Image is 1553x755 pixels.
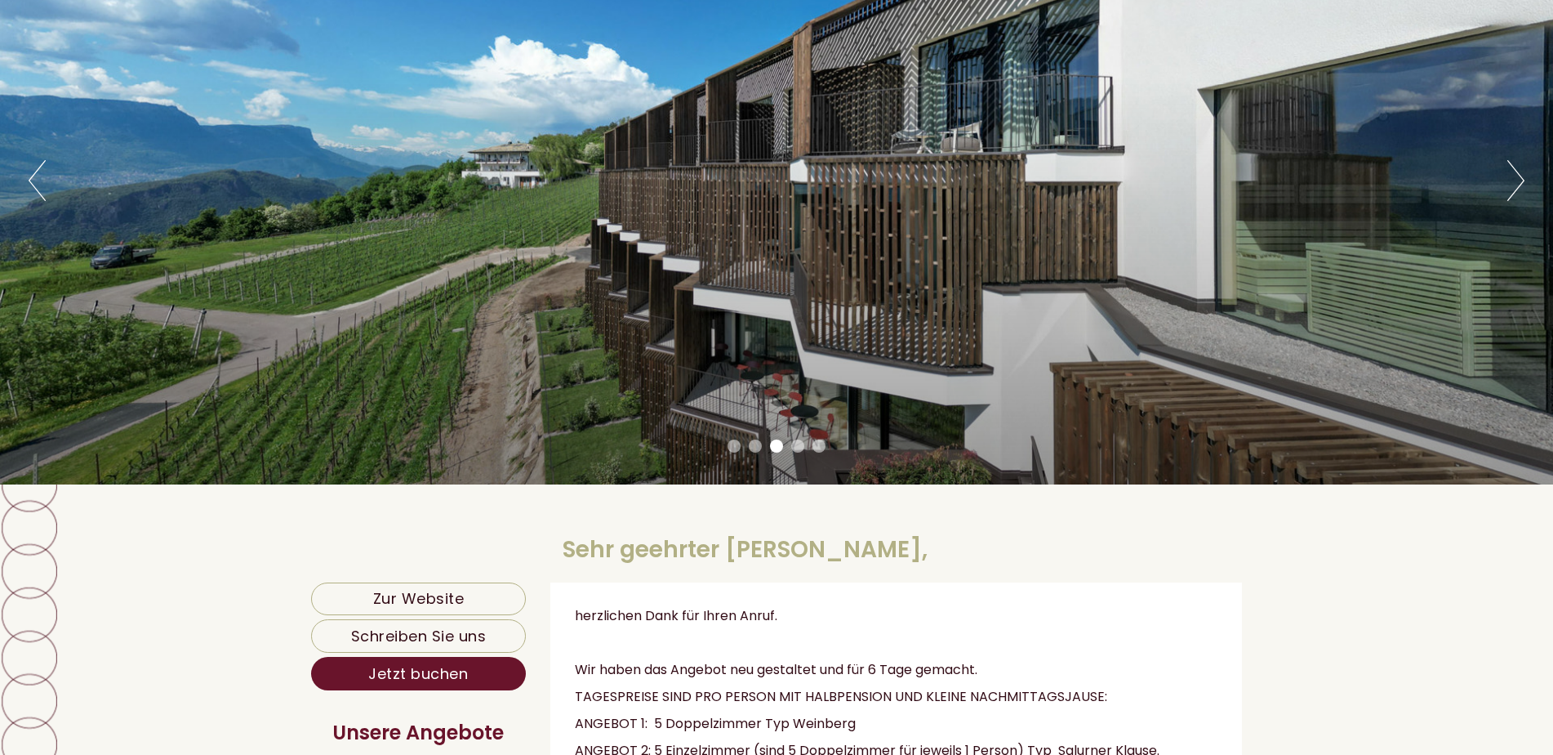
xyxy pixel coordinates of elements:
p: TAGESPREISE SIND PRO PERSON MIT HALBPENSION UND KLEINE NACHMITTAGSJAUSE: [575,688,1218,707]
div: [DATE] [290,12,354,39]
a: Schreiben Sie uns [311,619,526,653]
a: Jetzt buchen [311,657,526,690]
a: Zur Website [311,583,526,615]
p: herzlichen Dank für Ihren Anruf. [575,607,1218,626]
p: Wir haben das Angebot neu gestaltet und für 6 Tage gemacht. [575,661,1218,680]
small: 11:03 [360,83,619,94]
button: Next [1507,160,1524,201]
div: Guten Tag, wie können wir Ihnen helfen? [352,47,631,97]
div: Sie [360,51,619,64]
h1: Sehr geehrter [PERSON_NAME], [563,538,928,563]
p: ANGEBOT 1: 5 Doppelzimmer Typ Weinberg [575,715,1218,734]
button: Previous [29,160,46,201]
button: Senden [536,426,643,459]
div: Unsere Angebote [311,719,526,747]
